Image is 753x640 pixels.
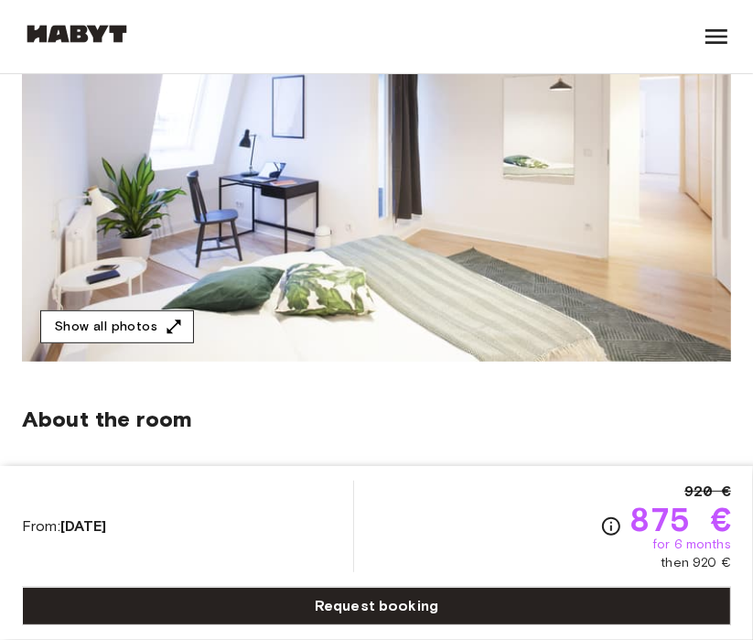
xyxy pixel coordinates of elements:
[22,25,132,43] img: Habyt
[22,462,731,503] span: Cozy room in [GEOGRAPHIC_DATA] in a newly renovated apartment. The room has all that you need to ...
[652,536,731,554] span: for 6 months
[629,503,731,536] span: 875 €
[22,406,731,433] span: About the room
[600,515,622,537] svg: Check cost overview for full price breakdown. Please note that discounts apply to new joiners onl...
[60,517,107,535] b: [DATE]
[22,587,731,625] a: Request booking
[684,481,731,503] span: 920 €
[40,310,194,344] button: Show all photos
[22,516,107,537] span: From:
[661,554,731,572] span: then 920 €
